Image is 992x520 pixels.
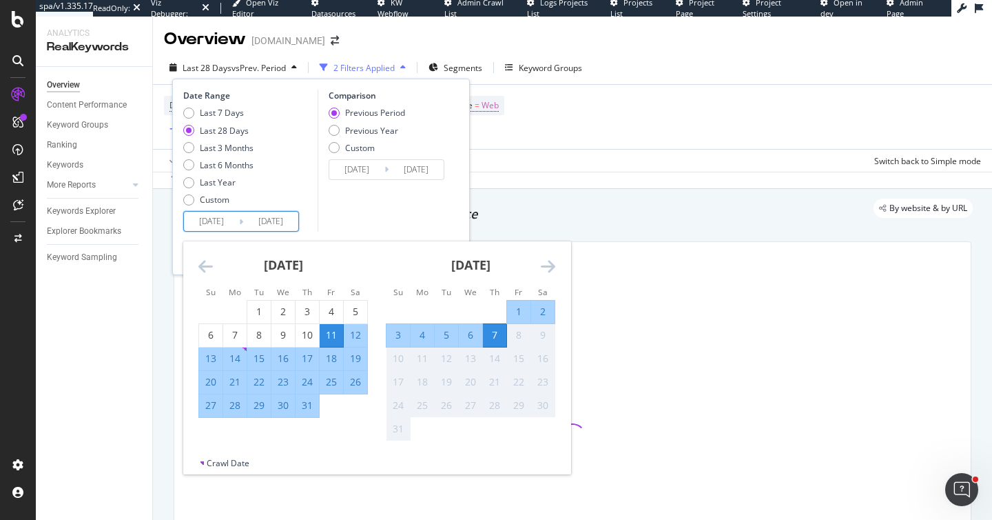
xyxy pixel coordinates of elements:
div: 11 [320,328,343,342]
small: Tu [442,286,451,297]
div: 15 [247,352,271,366]
td: Selected. Monday, August 4, 2025 [411,323,435,347]
td: Not available. Friday, August 15, 2025 [507,347,531,370]
td: Not available. Sunday, August 24, 2025 [386,394,411,417]
div: 8 [247,328,271,342]
div: Crawl Date [207,457,249,469]
div: 11 [411,352,434,366]
small: Sa [351,286,360,297]
div: RealKeywords [47,39,141,55]
div: 2 [531,305,555,319]
div: 26 [435,399,458,412]
div: Overview [164,28,246,51]
td: Not available. Tuesday, August 26, 2025 [435,394,459,417]
td: Selected as start date. Friday, July 11, 2025 [320,323,344,347]
td: Selected. Saturday, July 19, 2025 [344,347,368,370]
td: Selected. Friday, July 25, 2025 [320,370,344,394]
td: Selected. Sunday, July 27, 2025 [199,394,223,417]
button: Add Filter [164,121,219,138]
div: 20 [199,375,223,389]
div: 27 [199,399,223,412]
div: legacy label [874,199,973,218]
div: 5 [435,328,458,342]
a: Keywords Explorer [47,204,143,219]
div: 23 [531,375,555,389]
div: Content Performance [47,98,127,112]
div: 26 [344,375,367,389]
div: Custom [183,194,254,206]
td: Not available. Monday, August 18, 2025 [411,370,435,394]
div: 17 [296,352,319,366]
div: 16 [271,352,295,366]
div: 19 [344,352,367,366]
div: 6 [459,328,482,342]
div: Previous Year [345,125,398,137]
td: Not available. Monday, August 11, 2025 [411,347,435,370]
td: Selected. Sunday, July 13, 2025 [199,347,223,370]
td: Not available. Sunday, August 31, 2025 [386,417,411,441]
span: vs Prev. Period [231,62,286,74]
div: 30 [271,399,295,412]
div: Overview [47,78,80,92]
input: Start Date [329,160,384,179]
div: 25 [411,399,434,412]
a: Keyword Groups [47,118,143,132]
span: By website & by URL [889,204,967,212]
div: Keywords [47,158,83,172]
td: Selected. Friday, July 18, 2025 [320,347,344,370]
div: 25 [320,375,343,389]
div: 9 [271,328,295,342]
div: Last Year [200,177,236,188]
div: 10 [296,328,319,342]
td: Not available. Thursday, August 21, 2025 [483,370,507,394]
td: Selected. Wednesday, August 6, 2025 [459,323,483,347]
a: Keywords [47,158,143,172]
div: 14 [223,352,247,366]
div: ReadOnly: [93,3,130,14]
div: Keyword Sampling [47,250,117,265]
a: Content Performance [47,98,143,112]
td: Choose Wednesday, July 2, 2025 as your check-out date. It’s available. [271,300,296,323]
td: Selected. Saturday, August 2, 2025 [531,300,555,323]
div: 29 [507,399,530,412]
div: 2 [271,305,295,319]
td: Selected. Tuesday, July 15, 2025 [247,347,271,370]
div: 29 [247,399,271,412]
div: 1 [247,305,271,319]
div: 27 [459,399,482,412]
div: [DOMAIN_NAME] [251,34,325,48]
td: Selected. Saturday, July 12, 2025 [344,323,368,347]
small: Mo [416,286,428,297]
div: 2 Filters Applied [333,62,395,74]
input: Start Date [184,212,239,231]
div: Last 28 Days [183,125,254,137]
div: 19 [435,375,458,389]
td: Selected. Wednesday, July 23, 2025 [271,370,296,394]
td: Not available. Thursday, August 28, 2025 [483,394,507,417]
div: 16 [531,352,555,366]
div: 28 [483,399,506,412]
span: Segments [444,62,482,74]
td: Choose Friday, July 4, 2025 as your check-out date. It’s available. [320,300,344,323]
span: Last 28 Days [183,62,231,74]
div: Last 3 Months [200,142,254,154]
td: Not available. Wednesday, August 13, 2025 [459,347,483,370]
small: Th [302,286,312,297]
td: Selected. Friday, August 1, 2025 [507,300,531,323]
small: Th [490,286,499,297]
td: Selected. Monday, July 28, 2025 [223,394,247,417]
div: arrow-right-arrow-left [331,36,339,46]
div: Last 6 Months [183,159,254,171]
td: Not available. Friday, August 8, 2025 [507,323,531,347]
td: Not available. Thursday, August 14, 2025 [483,347,507,370]
div: Ranking [47,138,77,152]
div: 8 [507,328,530,342]
td: Choose Saturday, July 5, 2025 as your check-out date. It’s available. [344,300,368,323]
td: Not available. Tuesday, August 19, 2025 [435,370,459,394]
div: Date Range [183,90,314,101]
td: Selected. Saturday, July 26, 2025 [344,370,368,394]
div: 24 [296,375,319,389]
div: 17 [386,375,410,389]
div: 9 [531,328,555,342]
strong: [DATE] [264,257,303,273]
